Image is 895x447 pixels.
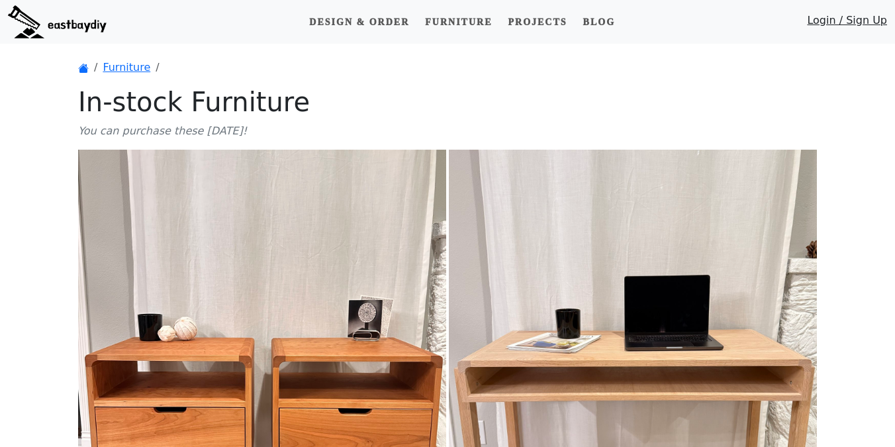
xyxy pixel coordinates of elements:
[420,10,497,34] a: Furniture
[78,86,817,118] h1: In-stock Furniture
[578,10,620,34] a: Blog
[103,61,150,74] a: Furniture
[502,10,572,34] a: Projects
[807,13,887,34] a: Login / Sign Up
[8,5,107,38] img: eastbaydiy
[78,124,247,137] i: You can purchase these [DATE]!
[304,10,414,34] a: Design & Order
[78,60,817,75] nav: breadcrumb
